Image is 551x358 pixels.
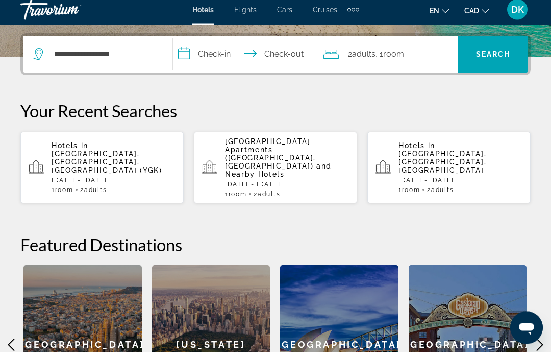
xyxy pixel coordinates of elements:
[225,187,349,194] p: [DATE] - [DATE]
[194,137,357,210] button: [GEOGRAPHIC_DATA] Apartments ([GEOGRAPHIC_DATA], [GEOGRAPHIC_DATA]) and Nearby Hotels[DATE] - [DA...
[225,197,246,204] span: 1
[398,148,435,156] span: Hotels in
[464,12,479,20] span: CAD
[277,11,292,19] a: Cars
[80,193,107,200] span: 2
[476,56,511,64] span: Search
[55,193,73,200] span: Room
[464,9,489,23] button: Change currency
[20,137,184,210] button: Hotels in [GEOGRAPHIC_DATA], [GEOGRAPHIC_DATA], [GEOGRAPHIC_DATA] (YGK)[DATE] - [DATE]1Room2Adults
[367,137,531,210] button: Hotels in [GEOGRAPHIC_DATA], [GEOGRAPHIC_DATA], [GEOGRAPHIC_DATA][DATE] - [DATE]1Room2Adults
[458,42,528,79] button: Search
[52,148,88,156] span: Hotels in
[20,241,531,261] h2: Featured Destinations
[52,156,162,180] span: [GEOGRAPHIC_DATA], [GEOGRAPHIC_DATA], [GEOGRAPHIC_DATA] (YGK)
[23,42,528,79] div: Search widget
[20,107,531,127] p: Your Recent Searches
[398,193,420,200] span: 1
[52,193,73,200] span: 1
[347,7,359,23] button: Extra navigation items
[192,11,214,19] a: Hotels
[431,193,454,200] span: Adults
[375,53,404,67] span: , 1
[173,42,318,79] button: Check in and out dates
[504,5,531,26] button: User Menu
[234,11,257,19] a: Flights
[430,12,439,20] span: en
[427,193,454,200] span: 2
[313,11,337,19] a: Cruises
[254,197,280,204] span: 2
[511,10,524,20] span: DK
[430,9,449,23] button: Change language
[318,42,458,79] button: Travelers: 2 adults, 0 children
[84,193,107,200] span: Adults
[352,55,375,65] span: Adults
[348,53,375,67] span: 2
[225,144,316,176] span: [GEOGRAPHIC_DATA] Apartments ([GEOGRAPHIC_DATA], [GEOGRAPHIC_DATA])
[510,317,543,350] iframe: Button to launch messaging window
[258,197,280,204] span: Adults
[225,168,332,184] span: and Nearby Hotels
[20,2,122,29] a: Travorium
[52,183,176,190] p: [DATE] - [DATE]
[402,193,420,200] span: Room
[398,156,486,180] span: [GEOGRAPHIC_DATA], [GEOGRAPHIC_DATA], [GEOGRAPHIC_DATA]
[229,197,247,204] span: Room
[398,183,522,190] p: [DATE] - [DATE]
[383,55,404,65] span: Room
